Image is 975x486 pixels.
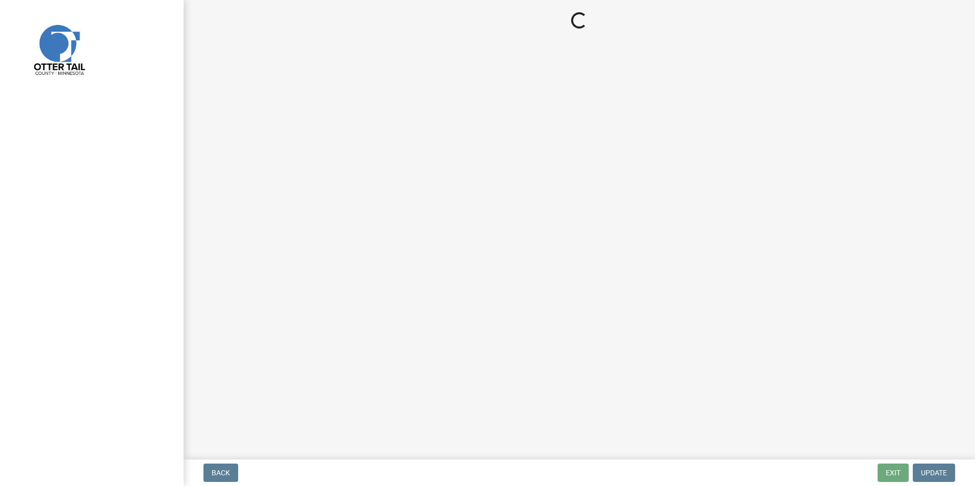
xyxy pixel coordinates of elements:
[203,464,238,482] button: Back
[921,469,947,477] span: Update
[913,464,955,482] button: Update
[878,464,909,482] button: Exit
[20,11,97,87] img: Otter Tail County, Minnesota
[212,469,230,477] span: Back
